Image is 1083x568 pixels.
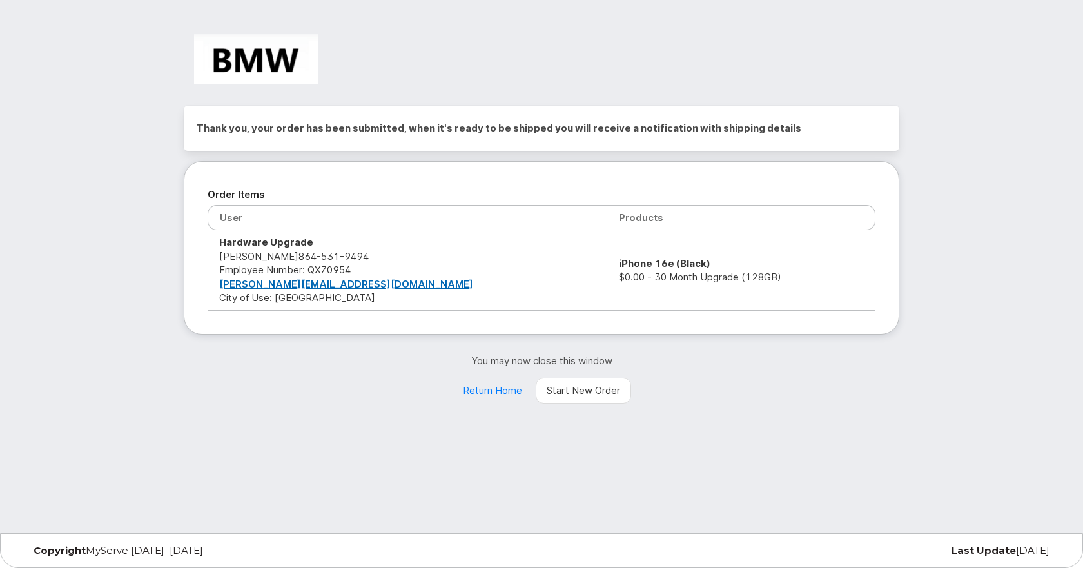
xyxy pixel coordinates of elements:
[24,545,369,556] div: MyServe [DATE]–[DATE]
[194,34,318,84] img: BMW Manufacturing Co LLC
[619,257,710,269] strong: iPhone 16e (Black)
[208,185,875,204] h2: Order Items
[607,230,875,310] td: $0.00 - 30 Month Upgrade (128GB)
[219,236,313,248] strong: Hardware Upgrade
[951,544,1016,556] strong: Last Update
[34,544,86,556] strong: Copyright
[208,230,607,310] td: [PERSON_NAME] City of Use: [GEOGRAPHIC_DATA]
[607,205,875,230] th: Products
[219,264,351,276] span: Employee Number: QXZ0954
[340,250,369,262] span: 9494
[184,354,899,367] p: You may now close this window
[317,250,340,262] span: 531
[536,378,631,404] a: Start New Order
[219,278,473,290] a: [PERSON_NAME][EMAIL_ADDRESS][DOMAIN_NAME]
[714,545,1059,556] div: [DATE]
[208,205,607,230] th: User
[197,119,886,138] h2: Thank you, your order has been submitted, when it's ready to be shipped you will receive a notifi...
[298,250,369,262] span: 864
[452,378,533,404] a: Return Home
